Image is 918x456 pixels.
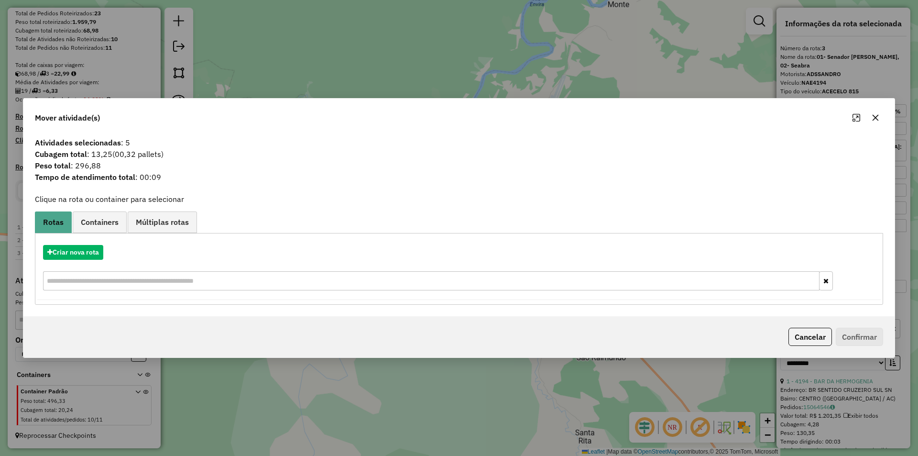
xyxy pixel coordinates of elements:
[43,245,103,260] button: Criar nova rota
[35,172,135,182] strong: Tempo de atendimento total
[29,148,889,160] span: : 13,25
[112,149,164,159] span: (00,32 pallets)
[35,161,71,170] strong: Peso total
[788,328,832,346] button: Cancelar
[43,218,64,226] span: Rotas
[35,138,121,147] strong: Atividades selecionadas
[35,112,100,123] span: Mover atividade(s)
[29,160,889,171] span: : 296,88
[81,218,119,226] span: Containers
[35,149,87,159] strong: Cubagem total
[29,137,889,148] span: : 5
[35,193,184,205] label: Clique na rota ou container para selecionar
[849,110,864,125] button: Maximize
[29,171,889,183] span: : 00:09
[136,218,189,226] span: Múltiplas rotas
